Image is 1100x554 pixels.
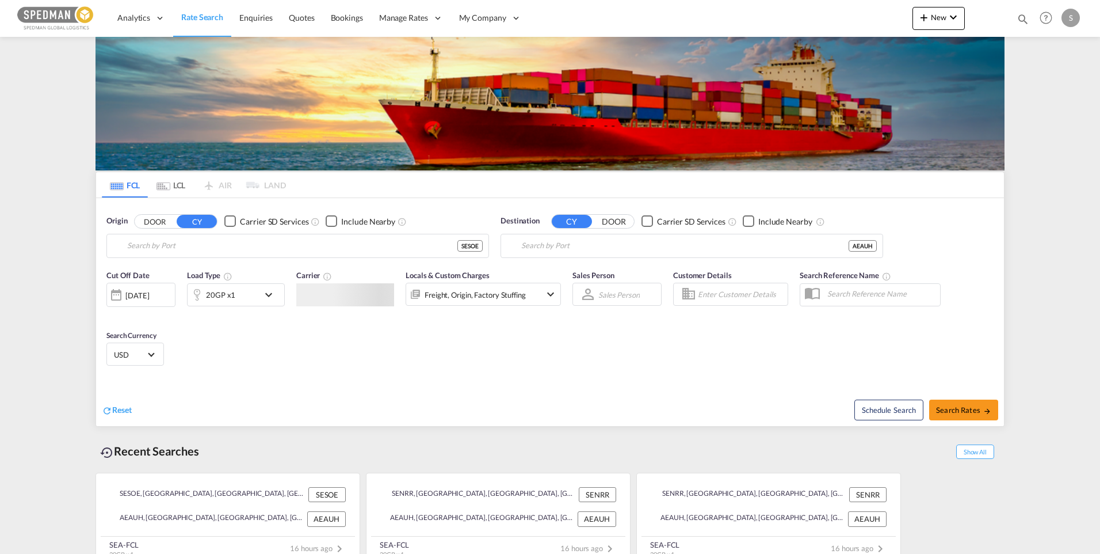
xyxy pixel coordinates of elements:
button: Note: By default Schedule search will only considerorigin ports, destination ports and cut off da... [854,400,923,420]
input: Search by Port [127,237,457,255]
md-icon: icon-chevron-down [544,287,557,301]
md-pagination-wrapper: Use the left and right arrow keys to navigate between tabs [102,172,286,198]
div: [DATE] [106,283,175,307]
button: DOOR [135,215,175,228]
span: Search Rates [936,405,991,415]
div: AEAUH [307,511,346,526]
span: My Company [459,12,506,24]
div: Origin DOOR CY Checkbox No InkUnchecked: Search for CY (Container Yard) services for all selected... [96,198,1004,426]
md-icon: Unchecked: Search for CY (Container Yard) services for all selected carriers.Checked : Search for... [728,217,737,226]
img: c12ca350ff1b11efb6b291369744d907.png [17,5,95,31]
md-icon: icon-refresh [102,405,112,416]
span: Quotes [289,13,314,22]
div: AEAUH, Abu Dhabi, United Arab Emirates, Middle East, Middle East [651,511,845,526]
span: 16 hours ago [560,544,617,553]
div: AEAUH [849,240,877,252]
span: Search Currency [106,331,156,340]
div: Include Nearby [758,216,812,227]
md-checkbox: Checkbox No Ink [743,215,812,227]
md-icon: icon-chevron-down [262,288,281,302]
div: icon-refreshReset [102,404,132,417]
div: 20GP x1icon-chevron-down [187,283,285,306]
div: AEAUH [578,511,616,526]
div: icon-magnify [1017,13,1029,30]
div: Carrier SD Services [240,216,308,227]
md-icon: icon-plus 400-fg [917,10,931,24]
div: SEA-FCL [380,540,409,550]
input: Search by Port [521,237,849,255]
span: 16 hours ago [290,544,346,553]
span: Help [1036,8,1056,28]
md-select: Sales Person [597,286,641,303]
div: SESOE [457,240,483,252]
button: CY [552,215,592,228]
md-icon: The selected Trucker/Carrierwill be displayed in the rate results If the rates are from another f... [323,272,332,281]
div: SENRR [849,487,887,502]
div: Carrier SD Services [657,216,725,227]
span: Search Reference Name [800,271,891,280]
span: Bookings [331,13,363,22]
span: Load Type [187,271,232,280]
md-checkbox: Checkbox No Ink [641,215,725,227]
span: Manage Rates [379,12,428,24]
md-tab-item: FCL [102,172,148,198]
md-icon: icon-magnify [1017,13,1029,25]
input: Search Reference Name [822,285,940,302]
md-input-container: Sodertalje, SESOE [107,234,488,257]
span: Reset [112,405,132,415]
input: Enter Customer Details [698,286,784,303]
div: [DATE] [125,290,149,301]
md-checkbox: Checkbox No Ink [326,215,395,227]
div: SESOE, Sodertalje, Sweden, Northern Europe, Europe [110,487,305,502]
span: Origin [106,215,127,227]
span: Show All [956,445,994,459]
button: CY [177,215,217,228]
div: Help [1036,8,1061,29]
md-icon: icon-arrow-right [983,407,991,415]
md-icon: Unchecked: Ignores neighbouring ports when fetching rates.Checked : Includes neighbouring ports w... [816,217,825,226]
div: AEAUH, Abu Dhabi, United Arab Emirates, Middle East, Middle East [110,511,304,526]
span: Customer Details [673,271,731,280]
div: SEA-FCL [109,540,139,550]
span: Locals & Custom Charges [406,271,490,280]
img: LCL+%26+FCL+BACKGROUND.png [96,37,1004,170]
div: SENRR, Norvik, Sweden, Northern Europe, Europe [651,487,846,502]
div: Freight Origin Factory Stuffingicon-chevron-down [406,283,561,306]
button: Search Ratesicon-arrow-right [929,400,998,420]
button: icon-plus 400-fgNewicon-chevron-down [912,7,965,30]
md-icon: Your search will be saved by the below given name [882,272,891,281]
md-icon: icon-backup-restore [100,446,114,460]
md-datepicker: Select [106,306,115,321]
div: SENRR, Norvik, Sweden, Northern Europe, Europe [380,487,576,502]
div: SEA-FCL [650,540,679,550]
span: Enquiries [239,13,273,22]
md-select: Select Currency: $ USDUnited States Dollar [113,346,158,363]
span: Destination [501,215,540,227]
div: 20GP x1 [206,287,235,303]
div: S [1061,9,1080,27]
span: Rate Search [181,12,223,22]
span: Sales Person [572,271,614,280]
span: USD [114,350,146,360]
div: AEAUH [848,511,887,526]
md-icon: icon-chevron-down [946,10,960,24]
span: 16 hours ago [831,544,887,553]
div: Recent Searches [96,438,204,464]
div: SENRR [579,487,616,502]
div: SESOE [308,487,346,502]
button: DOOR [594,215,634,228]
md-input-container: Abu Dhabi, AEAUH [501,234,883,257]
md-icon: icon-information-outline [223,272,232,281]
span: Cut Off Date [106,271,150,280]
md-icon: Unchecked: Search for CY (Container Yard) services for all selected carriers.Checked : Search for... [311,217,320,226]
span: Carrier [296,271,332,280]
span: Analytics [117,12,150,24]
div: Freight Origin Factory Stuffing [425,287,526,303]
span: New [917,13,960,22]
md-tab-item: LCL [148,172,194,198]
div: AEAUH, Abu Dhabi, United Arab Emirates, Middle East, Middle East [380,511,575,526]
div: Include Nearby [341,216,395,227]
md-checkbox: Checkbox No Ink [224,215,308,227]
md-icon: Unchecked: Ignores neighbouring ports when fetching rates.Checked : Includes neighbouring ports w... [398,217,407,226]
